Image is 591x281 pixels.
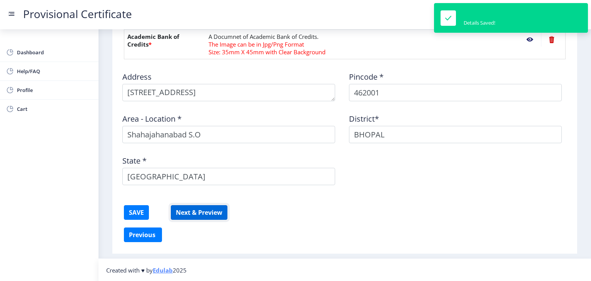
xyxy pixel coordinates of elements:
label: Pincode * [349,73,384,81]
span: Dashboard [17,48,92,57]
nb-action: Delete File [541,33,562,47]
span: Cart [17,104,92,114]
td: A Documnet of Academic Bank of Credits. [205,30,516,59]
span: Created with ♥ by 2025 [106,266,187,274]
label: Address [122,73,152,81]
button: Next & Preview [171,205,227,220]
span: Help/FAQ [17,67,92,76]
input: State [122,168,335,185]
div: Details Saved! [464,19,495,26]
label: State * [122,157,147,165]
nb-action: View File [519,33,541,47]
label: Area - Location * [122,115,182,123]
a: Provisional Certificate [15,10,140,18]
span: The Image can be in Jpg/Png Format [209,40,304,48]
button: SAVE [124,205,149,220]
input: District [349,126,562,143]
span: Size: 35mm X 45mm with Clear Background [209,48,326,56]
a: Edulab [153,266,173,274]
button: Previous ‍ [124,227,162,242]
th: Academic Bank of Credits [124,30,205,59]
input: Pincode [349,84,562,101]
span: Profile [17,85,92,95]
input: Area - Location [122,126,335,143]
label: District* [349,115,379,123]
